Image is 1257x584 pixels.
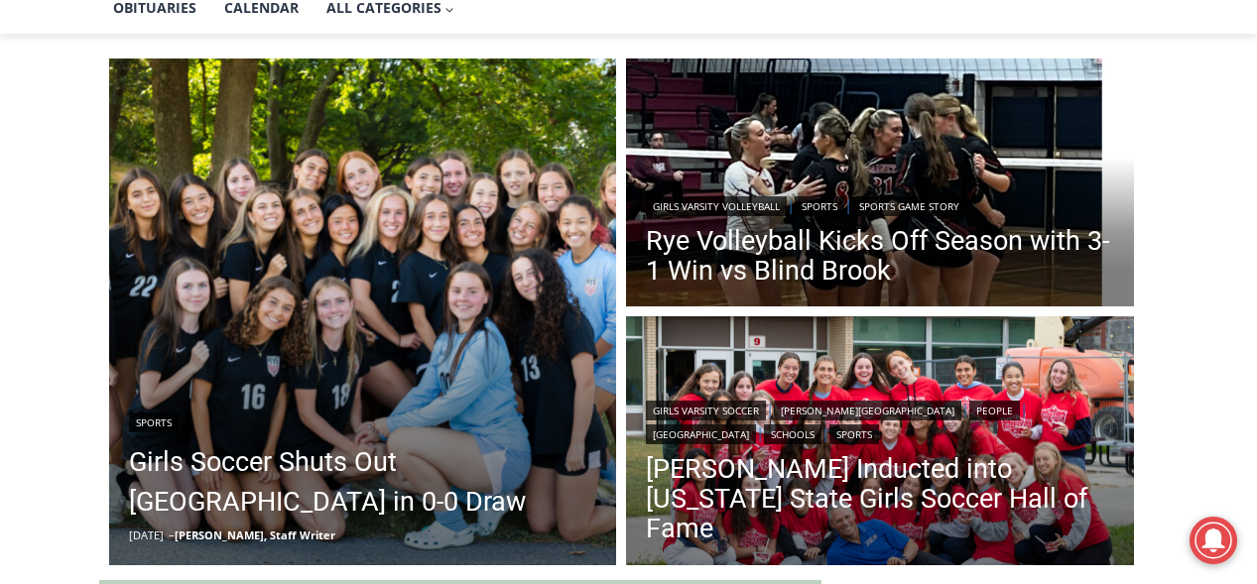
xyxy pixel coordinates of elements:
a: Open Tues. - Sun. [PHONE_NUMBER] [1,199,199,247]
img: (PHOTO: The Rye Girls Soccer team after their 0-0 draw vs. Eastchester on September 9, 2025. Cont... [109,58,617,566]
div: | | [646,192,1114,216]
a: [PERSON_NAME], Staff Writer [175,527,335,542]
span: Intern @ [DOMAIN_NAME] [519,197,920,242]
a: [PERSON_NAME][GEOGRAPHIC_DATA] [774,401,961,420]
a: Read More Rye Volleyball Kicks Off Season with 3-1 Win vs Blind Brook [626,58,1134,312]
a: Girls Varsity Volleyball [646,196,787,216]
a: Girls Soccer Shuts Out [GEOGRAPHIC_DATA] in 0-0 Draw [129,442,597,522]
a: Sports [129,412,179,432]
a: Girls Varsity Soccer [646,401,766,420]
a: Sports [829,424,879,444]
a: [PERSON_NAME] Inducted into [US_STATE] State Girls Soccer Hall of Fame [646,454,1114,543]
div: "the precise, almost orchestrated movements of cutting and assembling sushi and [PERSON_NAME] mak... [204,124,292,237]
a: [GEOGRAPHIC_DATA] [646,424,756,444]
a: Sports [795,196,844,216]
a: People [969,401,1020,420]
time: [DATE] [129,527,164,542]
a: Read More Rich Savage Inducted into New York State Girls Soccer Hall of Fame [626,316,1134,570]
span: – [169,527,175,542]
img: (PHOTO: The Rye Volleyball team huddles during the first set against Harrison on Thursday, Octobe... [626,58,1134,312]
img: (PHOTO: The 2025 Rye Girls Soccer Team surrounding Head Coach Rich Savage after his induction int... [626,316,1134,570]
a: Sports Game Story [852,196,966,216]
a: Read More Girls Soccer Shuts Out Eastchester in 0-0 Draw [109,58,617,566]
span: Open Tues. - Sun. [PHONE_NUMBER] [6,204,194,280]
a: Intern @ [DOMAIN_NAME] [477,192,961,247]
div: "[PERSON_NAME] and I covered the [DATE] Parade, which was a really eye opening experience as I ha... [501,1,938,192]
div: | | | | | [646,397,1114,444]
a: Rye Volleyball Kicks Off Season with 3-1 Win vs Blind Brook [646,226,1114,286]
a: Schools [764,424,821,444]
